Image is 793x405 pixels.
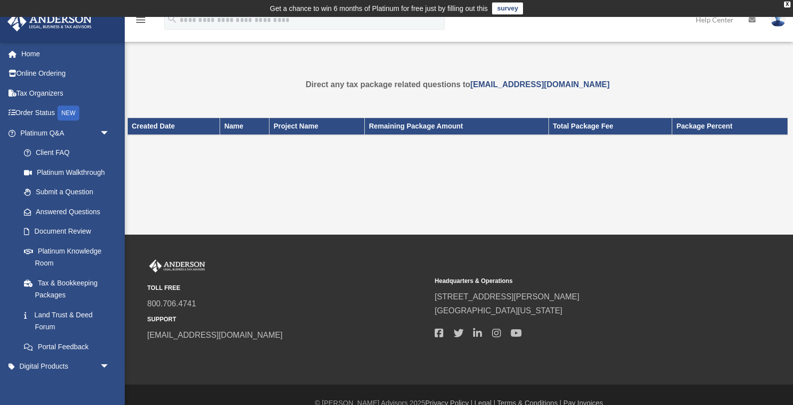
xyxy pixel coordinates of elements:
[147,331,282,339] a: [EMAIL_ADDRESS][DOMAIN_NAME]
[784,1,791,7] div: close
[135,14,147,26] i: menu
[135,17,147,26] a: menu
[14,202,125,222] a: Answered Questions
[57,106,79,121] div: NEW
[435,292,579,301] a: [STREET_ADDRESS][PERSON_NAME]
[14,182,125,202] a: Submit a Question
[7,64,125,84] a: Online Ordering
[435,276,715,286] small: Headquarters & Operations
[14,162,125,182] a: Platinum Walkthrough
[7,83,125,103] a: Tax Organizers
[14,273,120,305] a: Tax & Bookkeeping Packages
[7,103,125,124] a: Order StatusNEW
[14,305,125,337] a: Land Trust & Deed Forum
[14,143,125,163] a: Client FAQ
[147,299,196,308] a: 800.706.4741
[14,222,125,242] a: Document Review
[492,2,523,14] a: survey
[270,2,488,14] div: Get a chance to win 6 months of Platinum for free just by filling out this
[7,123,125,143] a: Platinum Q&Aarrow_drop_down
[548,118,672,135] th: Total Package Fee
[470,80,609,89] a: [EMAIL_ADDRESS][DOMAIN_NAME]
[269,118,365,135] th: Project Name
[4,12,95,31] img: Anderson Advisors Platinum Portal
[672,118,788,135] th: Package Percent
[147,283,428,293] small: TOLL FREE
[771,12,786,27] img: User Pic
[7,357,125,377] a: Digital Productsarrow_drop_down
[147,314,428,325] small: SUPPORT
[220,118,269,135] th: Name
[100,357,120,377] span: arrow_drop_down
[14,241,125,273] a: Platinum Knowledge Room
[128,118,220,135] th: Created Date
[167,13,178,24] i: search
[365,118,549,135] th: Remaining Package Amount
[100,123,120,143] span: arrow_drop_down
[7,44,125,64] a: Home
[147,260,207,272] img: Anderson Advisors Platinum Portal
[435,306,562,315] a: [GEOGRAPHIC_DATA][US_STATE]
[306,80,610,89] strong: Direct any tax package related questions to
[14,337,125,357] a: Portal Feedback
